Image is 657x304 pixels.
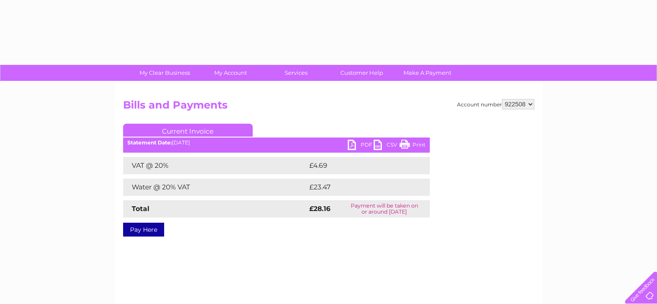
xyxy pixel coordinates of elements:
[123,223,164,237] a: Pay Here
[400,140,425,152] a: Print
[374,140,400,152] a: CSV
[127,139,172,146] b: Statement Date:
[123,179,307,196] td: Water @ 20% VAT
[123,157,307,174] td: VAT @ 20%
[392,65,463,81] a: Make A Payment
[307,179,412,196] td: £23.47
[339,200,430,218] td: Payment will be taken on or around [DATE]
[309,205,330,213] strong: £28.16
[307,157,410,174] td: £4.69
[123,124,253,137] a: Current Invoice
[457,99,534,109] div: Account number
[260,65,332,81] a: Services
[326,65,397,81] a: Customer Help
[123,99,534,115] h2: Bills and Payments
[348,140,374,152] a: PDF
[132,205,149,213] strong: Total
[195,65,266,81] a: My Account
[129,65,200,81] a: My Clear Business
[123,140,430,146] div: [DATE]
